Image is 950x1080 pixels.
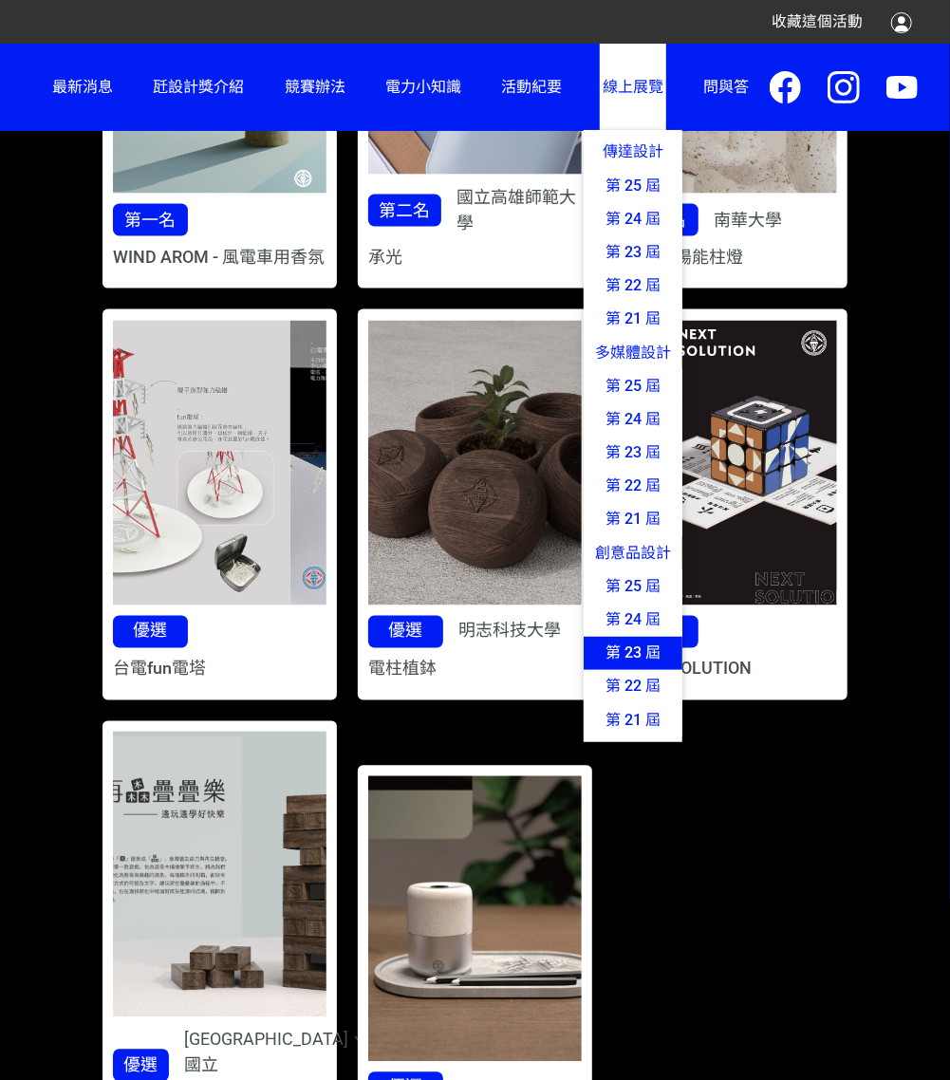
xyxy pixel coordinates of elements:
[584,670,682,703] a: 第 22 屆
[584,402,682,436] a: 第 24 屆
[584,270,682,303] a: 第 22 屆
[584,336,682,369] span: 多媒體設計
[700,44,753,130] a: 問與答
[584,470,682,503] a: 第 22 屆
[772,12,863,30] span: 收藏這個活動
[603,78,663,96] span: 線上展覽
[368,616,442,648] p: 優選
[457,185,582,236] p: 國立高雄師範大學
[886,76,919,99] img: Youtube
[584,503,682,536] a: 第 21 屆
[113,204,187,236] p: 第一名
[584,536,682,569] span: 創意品設計
[368,195,440,227] p: 第二名
[48,44,116,130] a: 最新消息
[584,202,682,235] a: 第 24 屆
[624,321,836,605] img: NEXT SOLUTION
[113,321,326,605] img: 台電fun電塔
[624,247,836,268] h3: 台電太陽能柱燈
[285,78,345,96] span: 競賽辦法
[624,659,836,680] h3: NEXT SOLUTION
[584,303,682,336] a: 第 21 屆
[368,659,581,680] h3: 電柱植鉢
[584,235,682,269] a: 第 23 屆
[459,619,562,644] p: 明志科技大學
[584,169,682,202] a: 第 25 屆
[770,71,802,102] img: Facebook
[113,659,326,680] h3: 台電fun電塔
[150,44,248,130] a: 瓩設計獎介紹
[265,119,363,152] a: 評審陣容
[584,369,682,402] a: 第 25 屆
[501,78,562,96] span: 活動紀要
[584,136,682,169] span: 傳達設計
[113,732,326,1016] img: 再森疊疊樂
[584,436,682,469] a: 第 23 屆
[368,247,581,268] h3: 承光
[113,247,326,268] h3: WIND AROM - 風電車用香氛
[715,208,783,233] p: 南華大學
[584,569,682,603] a: 第 25 屆
[368,321,581,605] img: 電柱植鉢
[584,637,682,670] a: 第 23 屆
[828,71,860,103] img: Instagram
[584,703,682,736] a: 第 21 屆
[584,603,682,636] a: 第 24 屆
[368,776,581,1061] img: 廢棄物再製桌上文具組
[382,44,465,130] a: 電力小知識
[482,136,581,169] a: 影音花絮
[113,616,187,648] p: 優選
